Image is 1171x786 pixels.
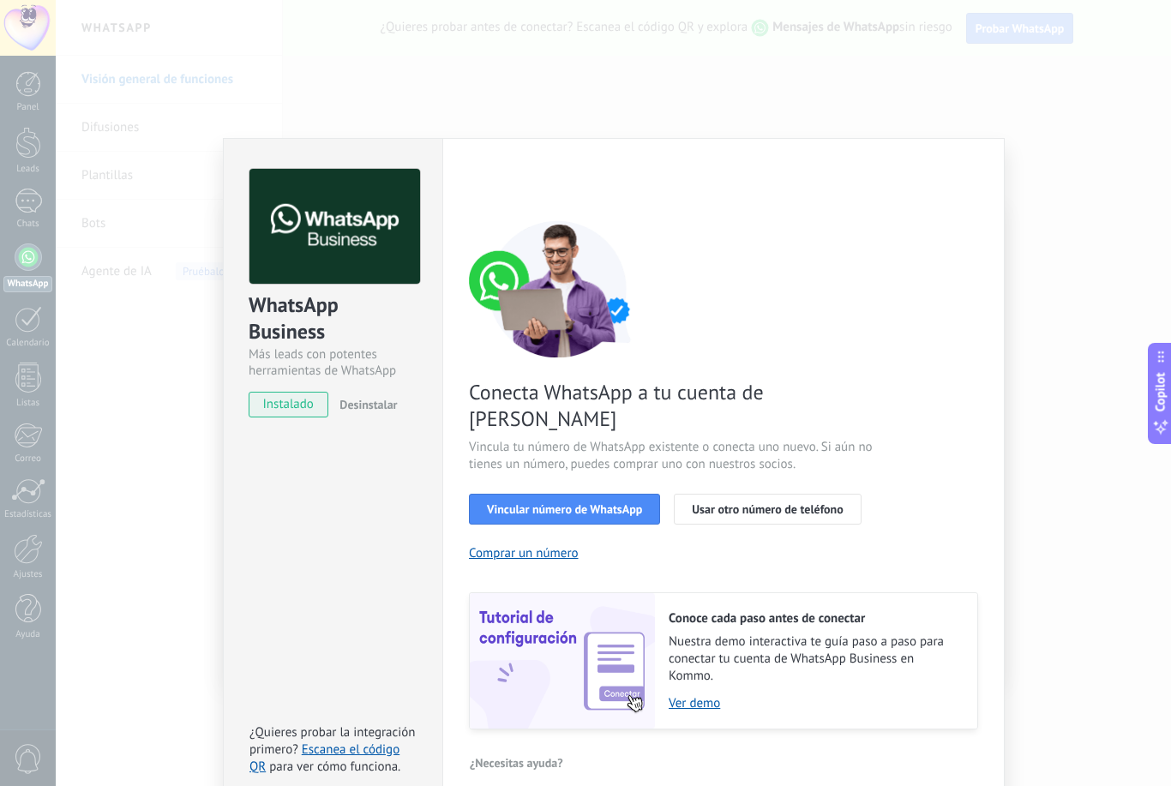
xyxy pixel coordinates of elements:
[1152,372,1169,411] span: Copilot
[469,439,877,473] span: Vincula tu número de WhatsApp existente o conecta uno nuevo. Si aún no tienes un número, puedes c...
[333,392,397,417] button: Desinstalar
[249,392,327,417] span: instalado
[469,750,564,776] button: ¿Necesitas ayuda?
[692,503,843,515] span: Usar otro número de teléfono
[339,397,397,412] span: Desinstalar
[669,610,960,627] h2: Conoce cada paso antes de conectar
[669,695,960,711] a: Ver demo
[469,545,579,561] button: Comprar un número
[469,220,649,357] img: connect number
[469,494,660,525] button: Vincular número de WhatsApp
[249,741,399,775] a: Escanea el código QR
[269,759,400,775] span: para ver cómo funciona.
[470,757,563,769] span: ¿Necesitas ayuda?
[674,494,861,525] button: Usar otro número de teléfono
[249,346,417,379] div: Más leads con potentes herramientas de WhatsApp
[249,291,417,346] div: WhatsApp Business
[669,633,960,685] span: Nuestra demo interactiva te guía paso a paso para conectar tu cuenta de WhatsApp Business en Kommo.
[249,724,416,758] span: ¿Quieres probar la integración primero?
[469,379,877,432] span: Conecta WhatsApp a tu cuenta de [PERSON_NAME]
[487,503,642,515] span: Vincular número de WhatsApp
[249,169,420,285] img: logo_main.png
